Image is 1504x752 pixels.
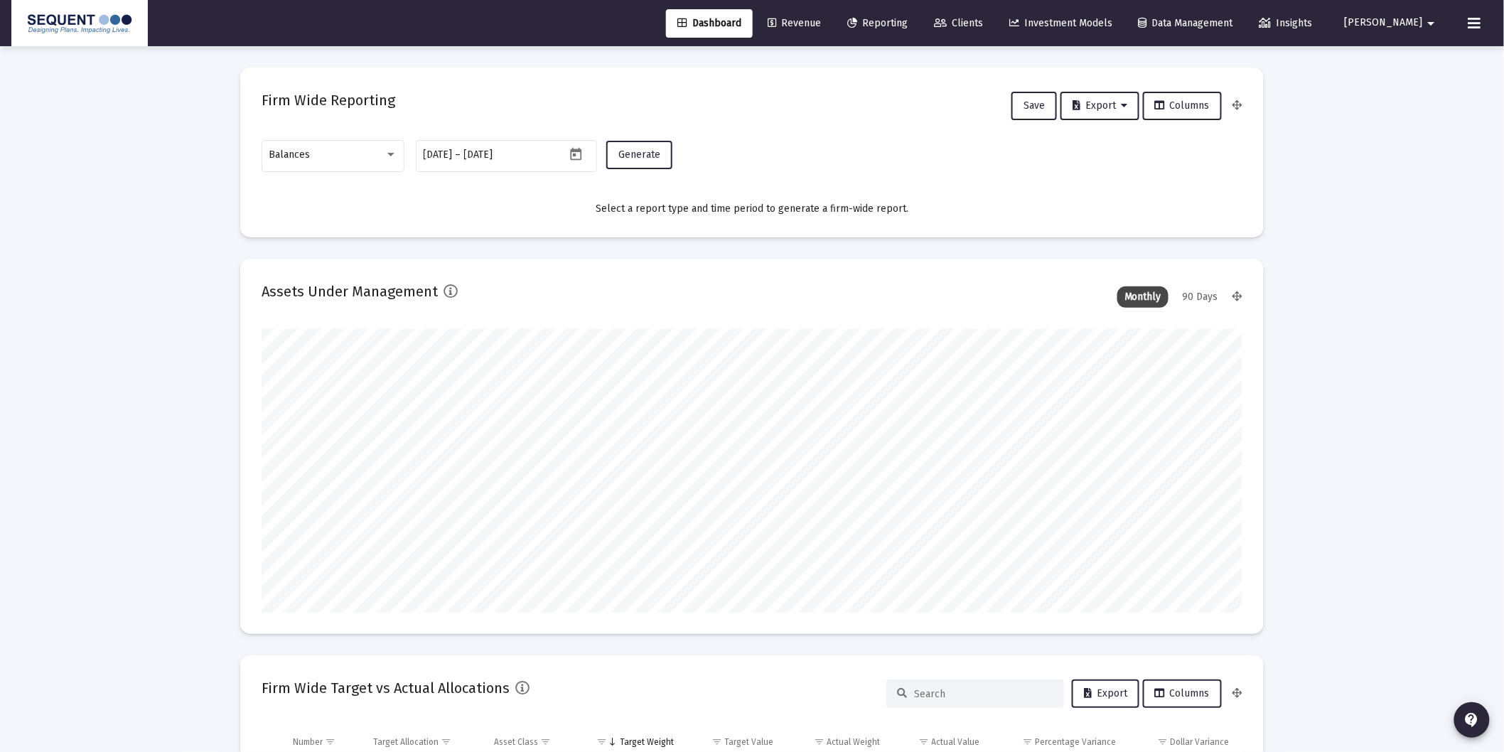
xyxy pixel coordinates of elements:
div: Monthly [1117,286,1169,308]
img: Dashboard [22,9,137,38]
div: Percentage Variance [1035,736,1116,748]
input: Search [914,688,1053,700]
button: Open calendar [566,144,586,164]
span: Show filter options for column 'Percentage Variance' [1022,736,1033,747]
span: Clients [934,17,983,29]
span: Investment Models [1009,17,1112,29]
button: Export [1060,92,1139,120]
button: Columns [1143,92,1222,120]
span: Save [1024,100,1045,112]
button: Export [1072,680,1139,708]
span: Show filter options for column 'Target Weight' [597,736,608,747]
h2: Firm Wide Reporting [262,89,395,112]
a: Clients [923,9,994,38]
div: 90 Days [1176,286,1225,308]
a: Reporting [836,9,919,38]
div: Number [293,736,323,748]
button: Save [1011,92,1057,120]
span: – [456,149,461,161]
span: Show filter options for column 'Number' [325,736,335,747]
span: Dashboard [677,17,741,29]
a: Dashboard [666,9,753,38]
div: Target Value [725,736,774,748]
span: Columns [1155,100,1210,112]
span: Export [1073,100,1127,112]
mat-icon: contact_support [1463,711,1481,729]
div: Target Weight [621,736,675,748]
div: Target Allocation [373,736,439,748]
span: Export [1084,687,1127,699]
span: [PERSON_NAME] [1345,17,1423,29]
button: Generate [606,141,672,169]
mat-icon: arrow_drop_down [1423,9,1440,38]
button: [PERSON_NAME] [1328,9,1457,37]
span: Show filter options for column 'Target Value' [712,736,723,747]
span: Revenue [768,17,821,29]
a: Revenue [756,9,832,38]
a: Data Management [1127,9,1245,38]
span: Show filter options for column 'Actual Value' [919,736,930,747]
div: Asset Class [494,736,538,748]
input: Start date [424,149,453,161]
h2: Assets Under Management [262,280,438,303]
div: Actual Value [932,736,980,748]
span: Data Management [1139,17,1233,29]
button: Columns [1143,680,1222,708]
div: Select a report type and time period to generate a firm-wide report. [262,202,1242,216]
span: Show filter options for column 'Dollar Variance' [1158,736,1169,747]
div: Actual Weight [827,736,880,748]
span: Show filter options for column 'Asset Class' [540,736,551,747]
a: Investment Models [998,9,1124,38]
span: Show filter options for column 'Target Allocation' [441,736,451,747]
input: End date [464,149,532,161]
span: Columns [1155,687,1210,699]
h2: Firm Wide Target vs Actual Allocations [262,677,510,699]
span: Show filter options for column 'Actual Weight' [814,736,824,747]
span: Balances [269,149,311,161]
span: Generate [618,149,660,161]
span: Insights [1259,17,1313,29]
a: Insights [1248,9,1324,38]
span: Reporting [847,17,908,29]
div: Dollar Variance [1171,736,1230,748]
